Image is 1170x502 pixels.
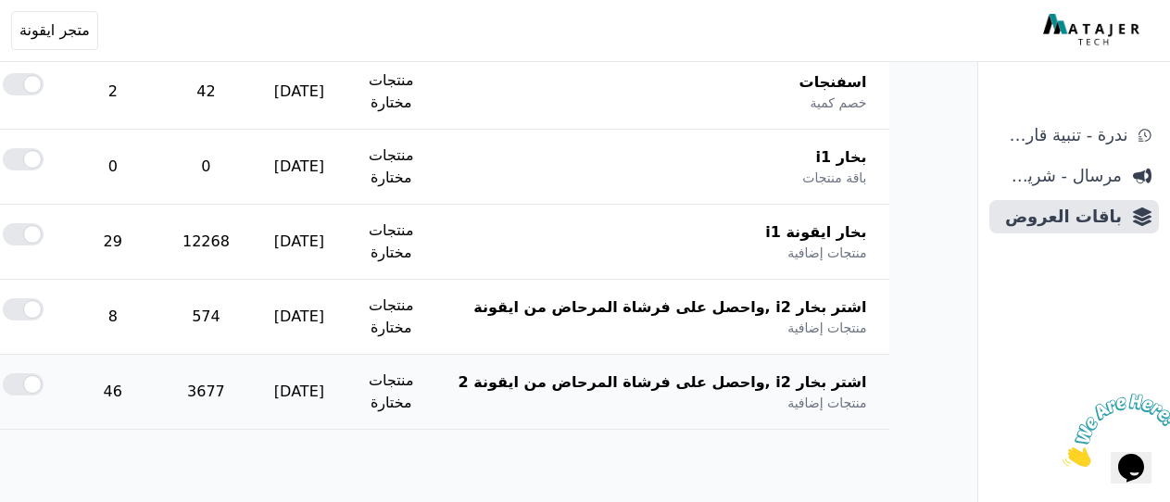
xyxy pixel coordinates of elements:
[66,130,160,205] td: 0
[66,205,160,280] td: 29
[997,163,1122,189] span: مرسال - شريط دعاية
[252,355,346,430] td: [DATE]
[787,319,866,337] span: منتجات إضافية
[997,204,1122,230] span: باقات العروض
[160,55,252,130] td: 42
[160,205,252,280] td: 12268
[66,55,160,130] td: 2
[7,7,122,81] img: الدردشة الملفتة للإنتباه
[160,280,252,355] td: 574
[19,19,90,42] span: متجر ايقونة
[66,280,160,355] td: 8
[765,221,866,244] span: بخار ايقونة i1
[458,371,866,394] span: اشتر بخار i2 ,واحصل على فرشاة المرحاض من ايقونة 2
[252,55,346,130] td: [DATE]
[1043,14,1144,47] img: MatajerTech Logo
[160,130,252,205] td: 0
[473,296,866,319] span: اشتر بخار i2 ,واحصل على فرشاة المرحاض من ايقونة
[160,355,252,430] td: 3677
[787,244,866,262] span: منتجات إضافية
[787,394,866,412] span: منتجات إضافية
[252,130,346,205] td: [DATE]
[252,205,346,280] td: [DATE]
[346,55,436,130] td: منتجات مختارة
[346,205,436,280] td: منتجات مختارة
[810,94,866,112] span: خصم كمية
[346,280,436,355] td: منتجات مختارة
[997,122,1127,148] span: ندرة - تنبية قارب علي النفاذ
[802,169,866,187] span: باقة منتجات
[816,146,867,169] span: بخار i1
[799,71,867,94] span: اسفنجات
[346,355,436,430] td: منتجات مختارة
[1055,386,1170,474] iframe: chat widget
[346,130,436,205] td: منتجات مختارة
[11,11,98,50] button: متجر ايقونة
[66,355,160,430] td: 46
[19,24,59,56] button: $i18n('chat', 'chat_widget')
[252,280,346,355] td: [DATE]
